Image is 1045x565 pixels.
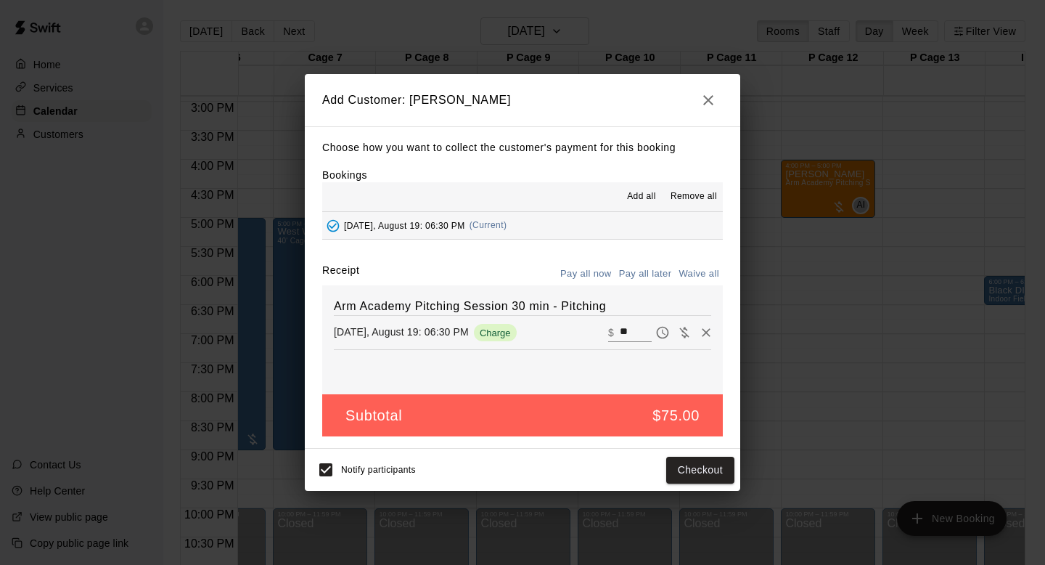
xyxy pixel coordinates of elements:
[322,139,723,157] p: Choose how you want to collect the customer's payment for this booking
[673,325,695,338] span: Waive payment
[341,466,416,476] span: Notify participants
[305,74,740,126] h2: Add Customer: [PERSON_NAME]
[608,325,614,340] p: $
[334,325,469,339] p: [DATE], August 19: 06:30 PM
[627,190,656,204] span: Add all
[665,185,723,208] button: Remove all
[322,215,344,237] button: Added - Collect Payment
[322,263,359,285] label: Receipt
[652,406,700,426] h5: $75.00
[671,190,717,204] span: Remove all
[345,406,402,426] h5: Subtotal
[652,325,673,338] span: Pay later
[666,457,734,484] button: Checkout
[470,220,507,230] span: (Current)
[557,263,615,285] button: Pay all now
[322,212,723,239] button: Added - Collect Payment[DATE], August 19: 06:30 PM(Current)
[615,263,676,285] button: Pay all later
[618,185,665,208] button: Add all
[334,297,711,316] h6: Arm Academy Pitching Session 30 min - Pitching
[322,169,367,181] label: Bookings
[344,220,465,230] span: [DATE], August 19: 06:30 PM
[695,322,717,344] button: Remove
[474,328,517,338] span: Charge
[675,263,723,285] button: Waive all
